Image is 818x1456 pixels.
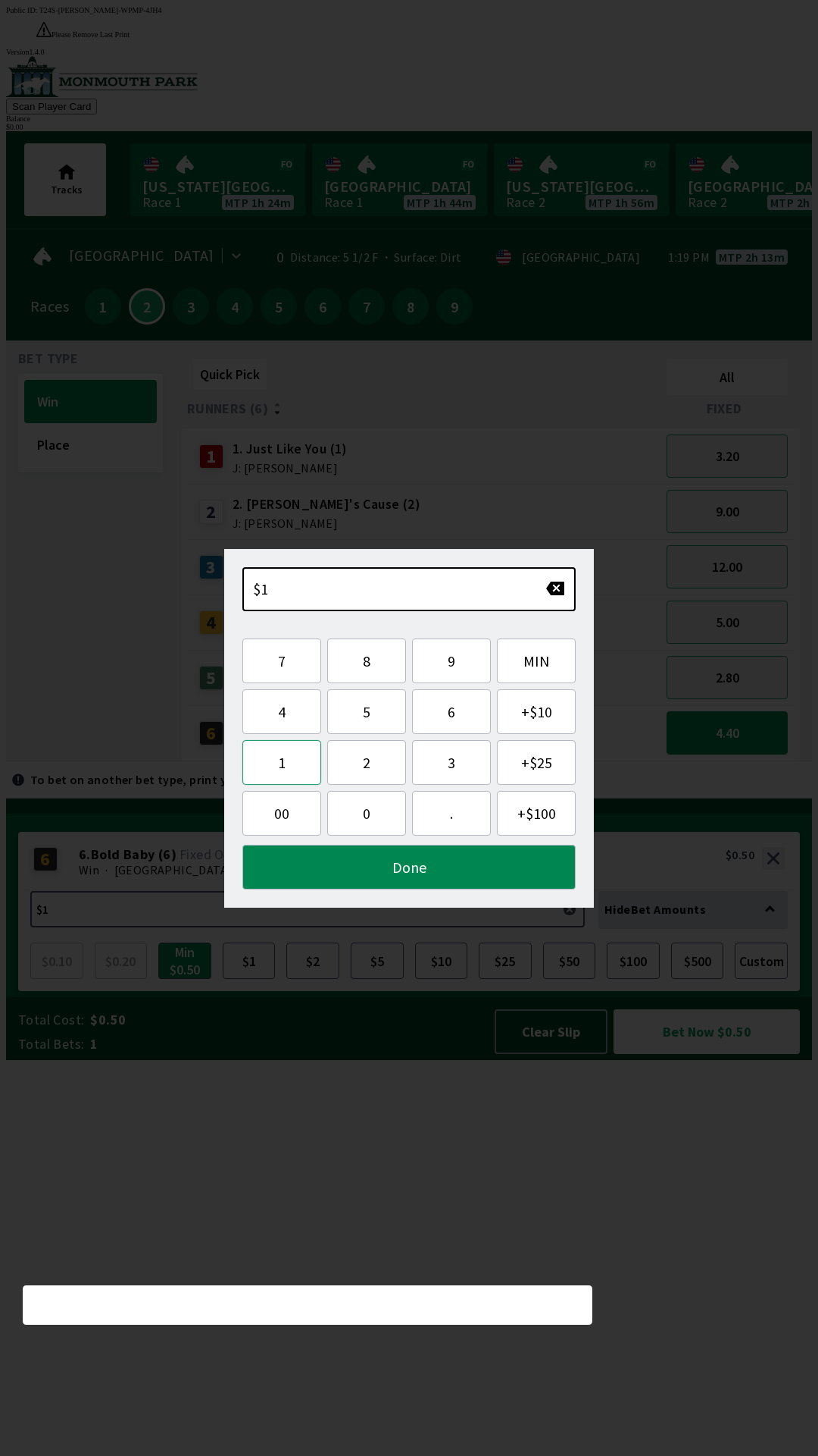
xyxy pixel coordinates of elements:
[242,740,321,785] button: 1
[327,639,406,683] button: 8
[255,702,308,721] span: 4
[412,639,491,683] button: 9
[497,791,576,836] button: +$100
[340,651,393,670] span: 8
[340,702,393,721] span: 5
[255,804,308,823] span: 00
[412,740,491,785] button: 3
[425,753,478,772] span: 3
[425,651,478,670] span: 9
[242,845,576,890] button: Done
[255,858,563,877] span: Done
[327,689,406,734] button: 5
[425,804,478,823] span: .
[510,804,563,823] span: + $100
[510,702,563,721] span: + $10
[255,651,308,670] span: 7
[242,689,321,734] button: 4
[242,639,321,683] button: 7
[510,651,563,670] span: MIN
[497,689,576,734] button: +$10
[327,740,406,785] button: 2
[327,791,406,836] button: 0
[340,753,393,772] span: 2
[253,579,269,598] span: $1
[242,791,321,836] button: 00
[510,753,563,772] span: + $25
[412,791,491,836] button: .
[412,689,491,734] button: 6
[497,639,576,683] button: MIN
[425,702,478,721] span: 6
[340,804,393,823] span: 0
[497,740,576,785] button: +$25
